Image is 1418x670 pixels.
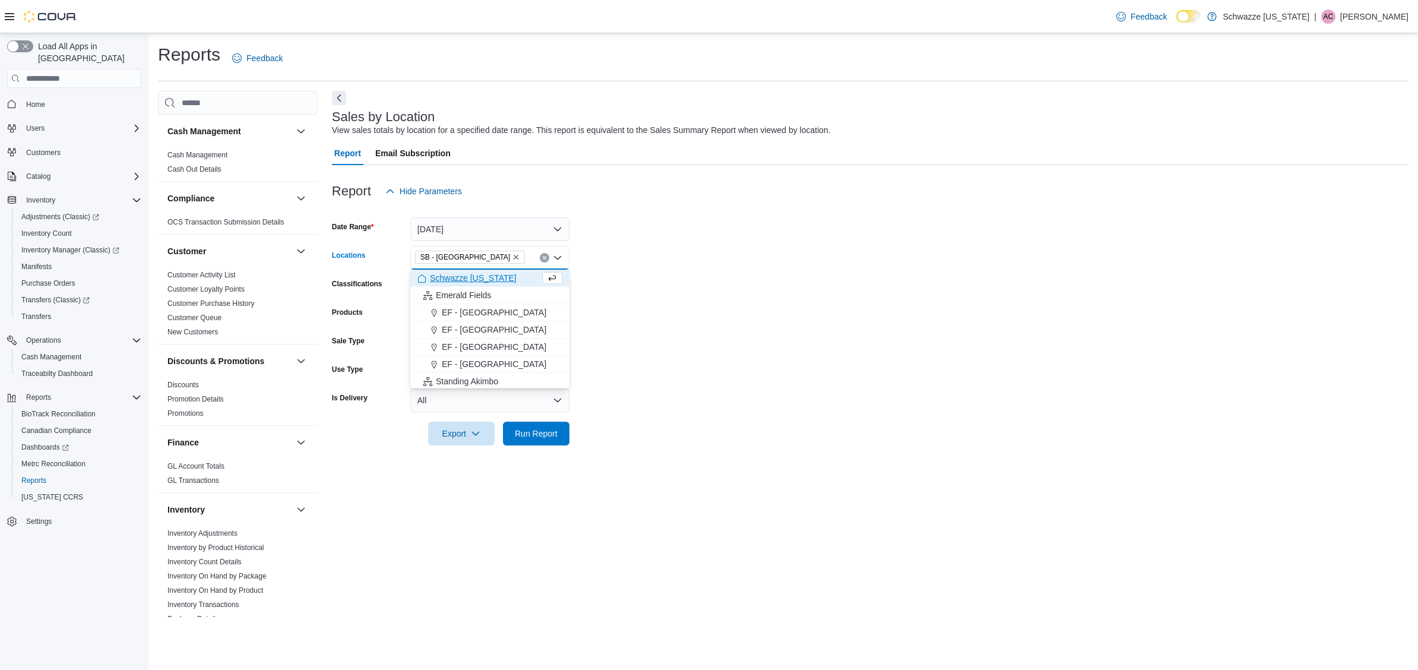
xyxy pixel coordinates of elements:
span: Feedback [246,52,283,64]
a: Customers [21,146,65,160]
a: Dashboards [12,439,146,456]
a: Feedback [227,46,287,70]
button: Home [2,95,146,112]
span: Cash Management [167,150,227,160]
a: Adjustments (Classic) [17,210,104,224]
h1: Reports [158,43,220,67]
span: Canadian Compliance [21,426,91,435]
div: Discounts & Promotions [158,378,318,425]
span: Inventory On Hand by Product [167,586,263,595]
span: Transfers [17,309,141,324]
span: Email Subscription [375,141,451,165]
span: Home [26,100,45,109]
button: Manifests [12,258,146,275]
button: Purchase Orders [12,275,146,292]
a: Settings [21,514,56,529]
a: Inventory On Hand by Package [167,572,267,580]
span: OCS Transaction Submission Details [167,217,284,227]
span: Inventory Count Details [167,557,242,567]
a: Inventory Manager (Classic) [12,242,146,258]
a: Package Details [167,615,219,623]
h3: Discounts & Promotions [167,355,264,367]
h3: Customer [167,245,206,257]
span: Canadian Compliance [17,424,141,438]
label: Is Delivery [332,393,368,403]
label: Classifications [332,279,382,289]
span: Dashboards [21,443,69,452]
button: Discounts & Promotions [294,354,308,368]
a: Promotion Details [167,395,224,403]
button: EF - [GEOGRAPHIC_DATA] [410,321,569,339]
a: Inventory Transactions [167,601,239,609]
span: Transfers (Classic) [17,293,141,307]
div: Cash Management [158,148,318,181]
span: Emerald Fields [436,289,491,301]
span: Promotions [167,409,204,418]
a: Feedback [1112,5,1172,29]
button: Inventory [21,193,60,207]
nav: Complex example [7,90,141,561]
button: Operations [21,333,66,347]
h3: Inventory [167,504,205,516]
button: [DATE] [410,217,569,241]
button: Cash Management [12,349,146,365]
span: Inventory On Hand by Package [167,571,267,581]
span: Discounts [167,380,199,390]
button: All [410,388,569,412]
a: Home [21,97,50,112]
button: Close list of options [553,253,562,263]
a: Traceabilty Dashboard [17,366,97,381]
span: Inventory Count [17,226,141,241]
span: Feedback [1131,11,1167,23]
span: Run Report [515,428,558,440]
span: Home [21,96,141,111]
span: Purchase Orders [17,276,141,290]
button: Compliance [167,192,292,204]
span: Dashboards [17,440,141,454]
a: Manifests [17,260,56,274]
button: Users [2,120,146,137]
a: Inventory Count [17,226,77,241]
button: [US_STATE] CCRS [12,489,146,505]
span: Inventory Manager (Classic) [21,245,119,255]
button: EF - [GEOGRAPHIC_DATA] [410,304,569,321]
span: Standing Akimbo [436,375,498,387]
button: Next [332,91,346,105]
span: Promotion Details [167,394,224,404]
span: Hide Parameters [400,185,462,197]
a: Inventory by Product Historical [167,543,264,552]
span: Inventory [26,195,55,205]
span: Customer Loyalty Points [167,285,245,294]
a: Dashboards [17,440,74,454]
div: Customer [158,268,318,344]
span: EF - [GEOGRAPHIC_DATA] [442,341,546,353]
span: Package Details [167,614,219,624]
span: Adjustments (Classic) [17,210,141,224]
a: Transfers [17,309,56,324]
span: Reports [17,473,141,488]
button: Inventory Count [12,225,146,242]
button: Remove SB - Pueblo West from selection in this group [512,254,520,261]
button: Export [428,422,495,445]
span: Catalog [26,172,50,181]
span: Inventory Adjustments [167,529,238,538]
span: EF - [GEOGRAPHIC_DATA] [442,306,546,318]
button: Catalog [2,168,146,185]
a: Customer Purchase History [167,299,255,308]
button: Inventory [294,502,308,517]
a: Adjustments (Classic) [12,208,146,225]
span: Inventory Manager (Classic) [17,243,141,257]
span: Cash Out Details [167,165,221,174]
button: Emerald Fields [410,287,569,304]
span: Report [334,141,361,165]
span: Load All Apps in [GEOGRAPHIC_DATA] [33,40,141,64]
label: Sale Type [332,336,365,346]
button: Customer [294,244,308,258]
button: Run Report [503,422,569,445]
div: Arthur Clement [1321,10,1335,24]
label: Locations [332,251,366,260]
a: Customer Activity List [167,271,236,279]
h3: Compliance [167,192,214,204]
a: Cash Management [17,350,86,364]
span: Inventory [21,193,141,207]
